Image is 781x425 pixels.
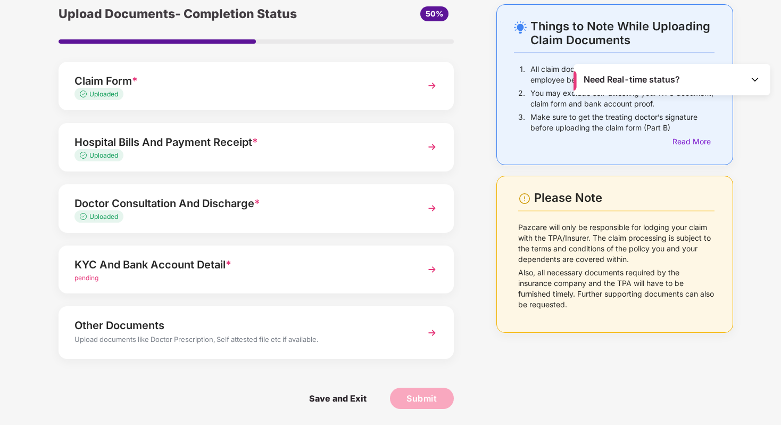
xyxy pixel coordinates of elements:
[74,72,408,89] div: Claim Form
[518,88,525,109] p: 2.
[80,91,89,97] img: svg+xml;base64,PHN2ZyB4bWxucz0iaHR0cDovL3d3dy53My5vcmcvMjAwMC9zdmciIHdpZHRoPSIxMy4zMzMiIGhlaWdodD...
[518,112,525,133] p: 3.
[530,19,714,47] div: Things to Note While Uploading Claim Documents
[390,388,454,409] button: Submit
[750,74,760,85] img: Toggle Icon
[422,260,442,279] img: svg+xml;base64,PHN2ZyBpZD0iTmV4dCIgeG1sbnM9Imh0dHA6Ly93d3cudzMub3JnLzIwMDAvc3ZnIiB3aWR0aD0iMzYiIG...
[74,274,98,282] span: pending
[74,334,408,348] div: Upload documents like Doctor Prescription, Self attested file etc if available.
[74,256,408,273] div: KYC And Bank Account Detail
[422,76,442,95] img: svg+xml;base64,PHN2ZyBpZD0iTmV4dCIgeG1sbnM9Imh0dHA6Ly93d3cudzMub3JnLzIwMDAvc3ZnIiB3aWR0aD0iMzYiIG...
[530,88,714,109] p: You may exclude self-attesting your KYC document, claim form and bank account proof.
[520,64,525,85] p: 1.
[89,213,118,220] span: Uploaded
[74,134,408,151] div: Hospital Bills And Payment Receipt
[80,152,89,159] img: svg+xml;base64,PHN2ZyB4bWxucz0iaHR0cDovL3d3dy53My5vcmcvMjAwMC9zdmciIHdpZHRoPSIxMy4zMzMiIGhlaWdodD...
[422,323,442,342] img: svg+xml;base64,PHN2ZyBpZD0iTmV4dCIgeG1sbnM9Imh0dHA6Ly93d3cudzMub3JnLzIwMDAvc3ZnIiB3aWR0aD0iMzYiIG...
[426,9,443,18] span: 50%
[89,90,118,98] span: Uploaded
[80,213,89,220] img: svg+xml;base64,PHN2ZyB4bWxucz0iaHR0cDovL3d3dy53My5vcmcvMjAwMC9zdmciIHdpZHRoPSIxMy4zMzMiIGhlaWdodD...
[298,388,377,409] span: Save and Exit
[74,317,408,334] div: Other Documents
[422,199,442,218] img: svg+xml;base64,PHN2ZyBpZD0iTmV4dCIgeG1sbnM9Imh0dHA6Ly93d3cudzMub3JnLzIwMDAvc3ZnIiB3aWR0aD0iMzYiIG...
[89,151,118,159] span: Uploaded
[584,74,680,85] span: Need Real-time status?
[672,136,714,148] div: Read More
[530,112,714,133] p: Make sure to get the treating doctor’s signature before uploading the claim form (Part B)
[530,64,714,85] p: All claim documents must be self-attested by the employee before submission mentioning
[422,137,442,157] img: svg+xml;base64,PHN2ZyBpZD0iTmV4dCIgeG1sbnM9Imh0dHA6Ly93d3cudzMub3JnLzIwMDAvc3ZnIiB3aWR0aD0iMzYiIG...
[514,21,527,34] img: svg+xml;base64,PHN2ZyB4bWxucz0iaHR0cDovL3d3dy53My5vcmcvMjAwMC9zdmciIHdpZHRoPSIyNC4wOTMiIGhlaWdodD...
[74,195,408,212] div: Doctor Consultation And Discharge
[518,192,531,205] img: svg+xml;base64,PHN2ZyBpZD0iV2FybmluZ18tXzI0eDI0IiBkYXRhLW5hbWU9Ildhcm5pbmcgLSAyNHgyNCIgeG1sbnM9Im...
[518,222,715,265] p: Pazcare will only be responsible for lodging your claim with the TPA/Insurer. The claim processin...
[534,191,714,205] div: Please Note
[59,4,322,23] div: Upload Documents- Completion Status
[518,267,715,310] p: Also, all necessary documents required by the insurance company and the TPA will have to be furni...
